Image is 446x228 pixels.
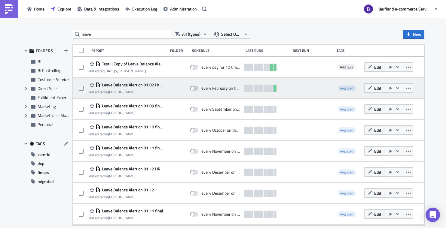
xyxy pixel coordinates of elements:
[34,6,44,12] span: Home
[374,190,381,196] span: Edit
[100,124,165,130] span: Leave Balance Alert on 01.10 final HR email
[170,6,197,12] span: Administration
[364,104,384,114] button: Edit
[201,169,241,175] div: every December on the 1st
[38,103,56,109] span: Marketing
[426,208,440,222] div: Open Intercom Messenger
[38,150,50,159] span: core-bi
[364,62,384,72] button: Edit
[338,169,356,175] span: migrated
[38,94,76,100] span: Fulfilment Experience
[413,31,421,37] span: New
[363,4,374,14] img: Avatar
[201,106,241,112] div: every September on the 1st
[340,64,353,70] span: Add tags
[38,168,49,177] span: finops
[377,6,432,12] span: Kaufland e-commerce Services GmbH & Co. KG
[293,48,334,53] div: Next Run
[403,30,424,39] button: New
[374,169,381,175] span: Edit
[338,85,356,91] span: migrated
[100,208,163,214] span: Leave Balance Alert on 01.11 final
[88,69,165,73] div: last edited by [PERSON_NAME]
[170,48,189,53] div: Folder
[364,146,384,156] button: Edit
[374,148,381,154] span: Edit
[38,76,69,82] span: Customer Service
[73,30,172,39] input: Search Reports
[88,216,163,220] div: last edited by [PERSON_NAME]
[100,103,165,109] span: Leave Balance Alert on 01.09 final Hr email
[246,48,290,53] div: Last Runs
[100,187,154,193] span: Leave Balance Alert on 01.12
[38,159,44,168] span: dxp
[38,121,53,127] span: Personal
[340,127,353,133] span: migrated
[36,48,53,53] span: FOLDERS
[338,106,356,112] span: migrated
[340,190,353,196] span: migrated
[84,6,119,12] span: Data & Integrations
[172,30,211,39] button: All (types)
[374,127,381,133] span: Edit
[100,166,165,172] span: Leave Balance Alert on 01.12 HR Email
[38,85,59,91] span: Direct Sales
[38,67,61,73] span: BI Controlling
[364,125,384,135] button: Edit
[22,159,71,168] button: dxp
[57,6,71,12] span: Explore
[192,48,243,53] div: Schedule
[132,6,157,12] span: Execution Log
[38,177,54,186] span: migrated
[338,127,356,133] span: migrated
[122,4,160,13] a: Execution Log
[364,83,384,93] button: Edit
[338,148,356,154] span: migrated
[74,4,122,13] button: Data & Integrations
[47,4,74,13] button: Explore
[364,209,384,219] button: Edit
[38,112,84,118] span: Marketplace Management
[338,64,356,70] span: Add tags
[100,82,165,88] span: Leave Balance Alert on 01.02 Hr email
[201,211,241,217] div: every November on the 1st
[338,211,356,217] span: migrated
[221,31,241,37] span: Select Owner
[374,106,381,112] span: Edit
[88,153,165,157] div: last edited by [PERSON_NAME]
[100,61,165,67] span: Test II Copy of Leave Balance Alert on 01.02 Hr email
[374,211,381,217] span: Edit
[88,111,165,115] div: last edited by [PERSON_NAME]
[38,58,41,64] span: BI
[104,68,115,74] time: 2024-11-06T20:19:44Z
[374,85,381,91] span: Edit
[182,31,200,37] span: All (types)
[340,148,353,154] span: migrated
[91,48,167,53] div: Report
[22,177,71,186] button: migrated
[201,85,241,91] div: every February on the 1st
[360,2,441,16] button: Kaufland e-commerce Services GmbH & Co. KG
[100,145,165,151] span: Leave Balance Alert on 01.11 final HR email
[4,4,14,14] img: PushMetrics
[338,190,356,196] span: migrated
[24,4,47,13] button: Home
[160,4,200,13] a: Administration
[337,48,362,53] div: Tags
[22,150,71,159] button: core-bi
[88,90,165,94] div: last edited by [PERSON_NAME]
[88,132,165,136] div: last edited by [PERSON_NAME]
[364,188,384,198] button: Edit
[201,64,241,70] div: every day for 10 times
[340,85,353,91] span: migrated
[340,169,353,175] span: migrated
[340,211,353,217] span: migrated
[88,195,154,199] div: last edited by [PERSON_NAME]
[201,190,241,196] div: every December on the 1st
[364,167,384,177] button: Edit
[201,148,241,154] div: every November on the 1st
[36,141,45,146] span: TAGS
[340,106,353,112] span: migrated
